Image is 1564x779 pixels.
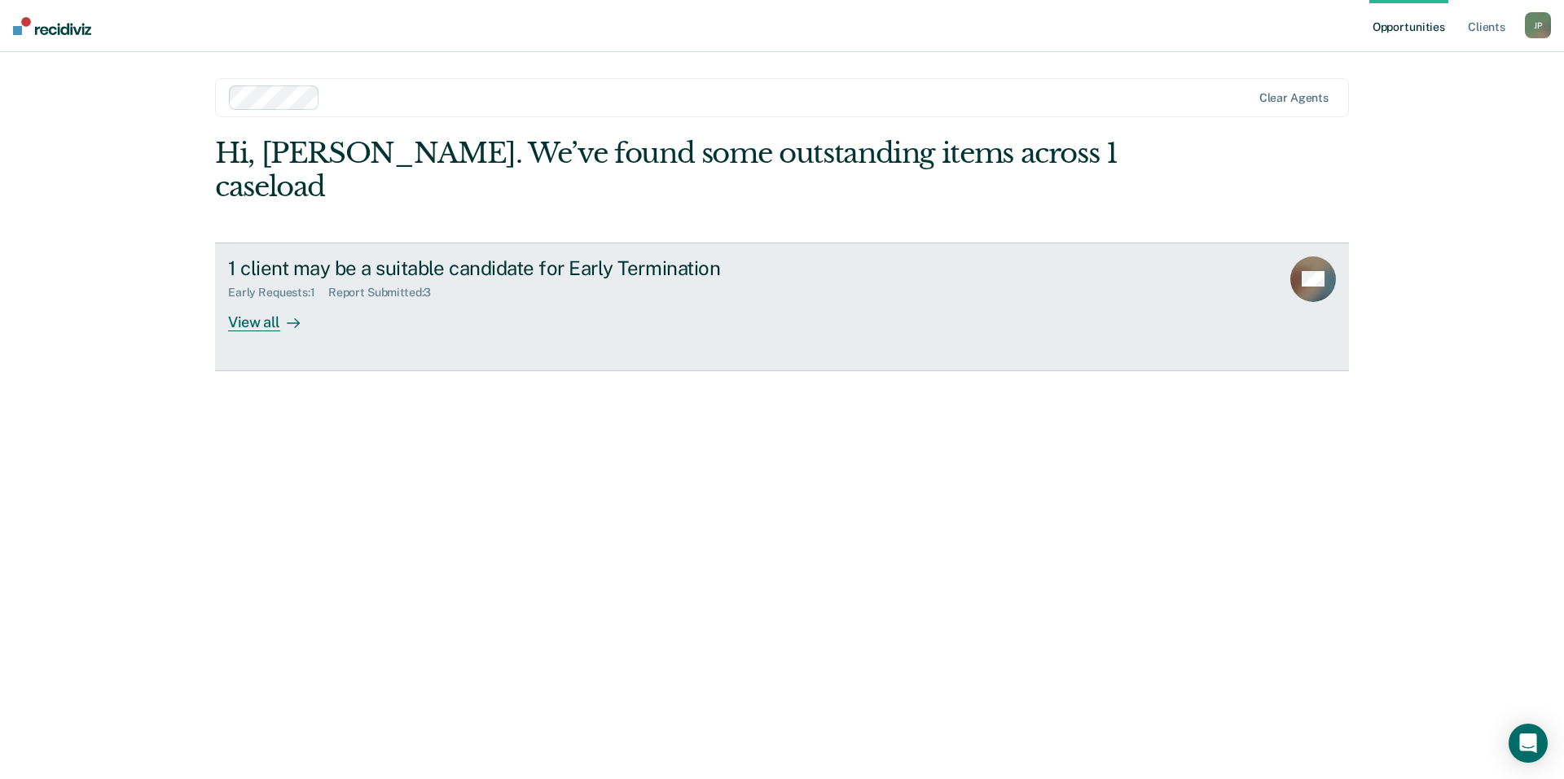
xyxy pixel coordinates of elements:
div: View all [228,300,319,331]
div: Hi, [PERSON_NAME]. We’ve found some outstanding items across 1 caseload [215,137,1122,204]
div: J P [1525,12,1551,38]
div: Open Intercom Messenger [1509,724,1548,763]
div: Early Requests : 1 [228,286,328,300]
div: 1 client may be a suitable candidate for Early Termination [228,256,800,280]
div: Report Submitted : 3 [328,286,445,300]
a: 1 client may be a suitable candidate for Early TerminationEarly Requests:1Report Submitted:3View all [215,243,1349,371]
img: Recidiviz [13,17,91,35]
button: JP [1525,12,1551,38]
div: Clear agents [1259,91,1329,105]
